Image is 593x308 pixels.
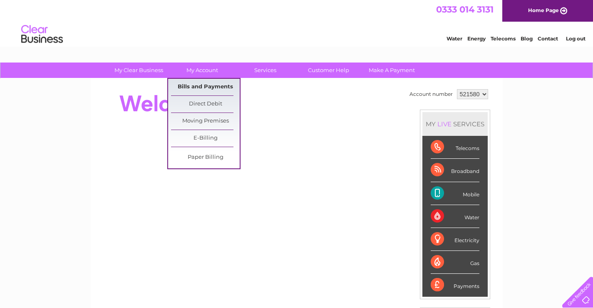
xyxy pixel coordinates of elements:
div: Telecoms [431,136,479,159]
a: 0333 014 3131 [436,4,494,15]
a: Moving Premises [171,113,240,130]
a: Energy [467,35,486,42]
div: Clear Business is a trading name of Verastar Limited (registered in [GEOGRAPHIC_DATA] No. 3667643... [100,5,494,40]
a: Direct Debit [171,96,240,113]
div: Broadband [431,159,479,182]
div: Payments [431,274,479,296]
div: Water [431,205,479,228]
td: Account number [407,87,455,101]
div: Mobile [431,182,479,205]
a: Telecoms [491,35,516,42]
div: LIVE [436,120,453,128]
a: Water [447,35,462,42]
div: Electricity [431,228,479,251]
a: Paper Billing [171,149,240,166]
a: Contact [538,35,558,42]
div: MY SERVICES [422,112,488,136]
a: My Account [168,63,236,78]
img: logo.png [21,22,63,47]
a: My Clear Business [104,63,173,78]
a: E-Billing [171,130,240,147]
div: Gas [431,251,479,274]
a: Make A Payment [357,63,426,78]
a: Services [231,63,300,78]
a: Blog [521,35,533,42]
a: Customer Help [294,63,363,78]
a: Log out [566,35,586,42]
a: Bills and Payments [171,79,240,95]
